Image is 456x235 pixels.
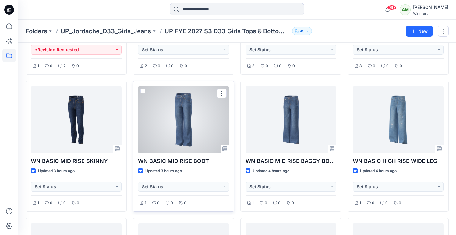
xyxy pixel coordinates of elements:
[359,200,361,206] p: 1
[292,27,312,35] button: 45
[265,200,267,206] p: 0
[359,63,362,69] p: 8
[246,157,336,165] p: WN BASIC MID RISE BAGGY BOOT
[385,200,388,206] p: 0
[158,63,160,69] p: 0
[171,200,173,206] p: 0
[138,157,229,165] p: WN BASIC MID RISE BOOT
[252,200,254,206] p: 1
[278,200,281,206] p: 0
[360,168,397,174] p: Updated 4 hours ago
[26,27,47,35] a: Folders
[400,63,402,69] p: 0
[292,200,294,206] p: 0
[300,28,304,34] p: 45
[386,63,389,69] p: 0
[38,168,75,174] p: Updated 3 hours ago
[413,11,448,16] div: Walmart
[185,63,187,69] p: 0
[184,200,186,206] p: 0
[37,63,39,69] p: 1
[31,86,122,153] a: WN BASIC MID RISE SKINNY
[164,27,290,35] p: UP FYE 2027 S3 D33 Girls Tops & Bottoms Jordache
[266,63,268,69] p: 0
[399,200,401,206] p: 0
[76,63,79,69] p: 0
[353,86,444,153] a: WN BASIC HIGH RISE WIDE LEG
[400,4,411,15] div: AM
[373,63,375,69] p: 0
[157,200,160,206] p: 0
[31,157,122,165] p: WN BASIC MID RISE SKINNY
[145,168,182,174] p: Updated 3 hours ago
[77,200,79,206] p: 0
[279,63,281,69] p: 0
[252,63,255,69] p: 3
[63,200,66,206] p: 0
[171,63,174,69] p: 0
[37,200,39,206] p: 1
[63,63,65,69] p: 2
[50,200,52,206] p: 0
[61,27,151,35] a: UP_Jordache_D33_Girls_Jeans
[292,63,295,69] p: 0
[413,4,448,11] div: [PERSON_NAME]
[253,168,289,174] p: Updated 4 hours ago
[145,63,147,69] p: 2
[372,200,374,206] p: 0
[246,86,336,153] a: WN BASIC MID RISE BAGGY BOOT
[145,200,146,206] p: 1
[138,86,229,153] a: WN BASIC MID RISE BOOT
[406,26,433,37] button: New
[353,157,444,165] p: WN BASIC HIGH RISE WIDE LEG
[50,63,52,69] p: 0
[387,5,396,10] span: 99+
